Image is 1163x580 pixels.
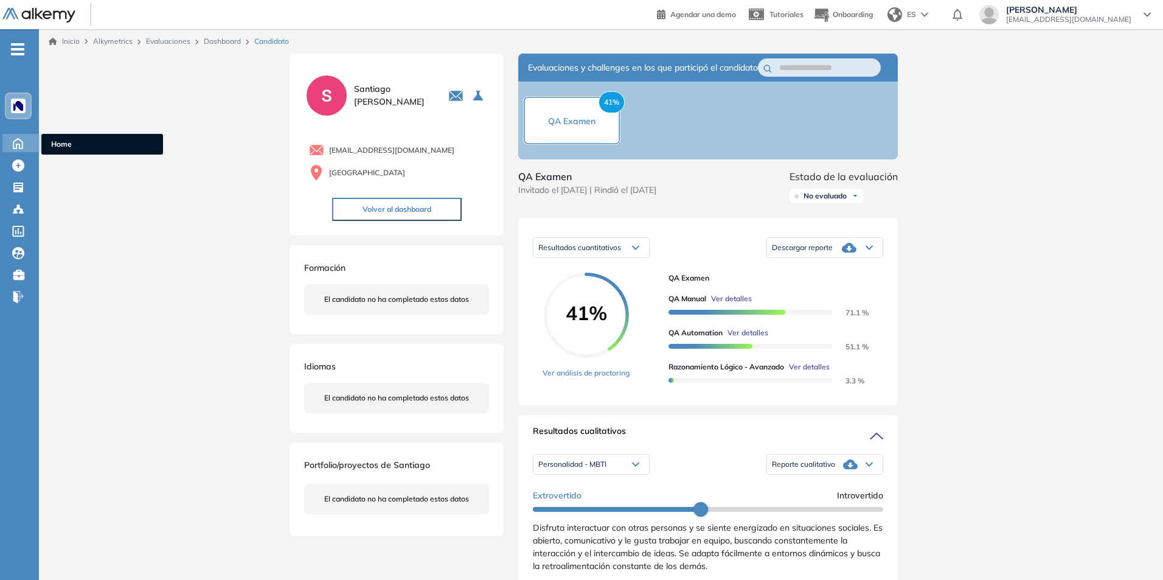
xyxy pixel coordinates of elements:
span: Resultados cualitativos [533,425,626,444]
a: Dashboard [204,37,241,46]
div: Widget de chat [944,439,1163,580]
a: Ver análisis de proctoring [543,368,630,379]
img: Logo [2,8,75,23]
span: QA Examen [548,116,595,127]
span: Candidato [254,36,289,47]
span: El candidato no ha completado estos datos [324,494,469,505]
span: Evaluaciones y challenges en los que participó el candidato [528,61,758,74]
span: 41% [599,91,625,113]
span: [EMAIL_ADDRESS][DOMAIN_NAME] [1006,15,1131,24]
span: Ver detalles [711,293,752,304]
img: PROFILE_MENU_LOGO_USER [304,73,349,118]
span: Home [51,139,153,150]
span: Ver detalles [789,362,830,372]
button: Ver detalles [723,327,768,338]
span: Alkymetrics [93,37,133,46]
img: world [887,7,902,22]
span: Invitado el [DATE] | Rindió el [DATE] [518,184,656,197]
span: QA Examen [518,169,656,184]
span: QA Automation [668,327,723,338]
a: Evaluaciones [146,37,190,46]
span: [GEOGRAPHIC_DATA] [329,167,405,178]
span: Razonamiento Lógico - Avanzado [668,362,784,372]
span: QA Examen [668,273,873,284]
iframe: Chat Widget [944,439,1163,580]
span: ES [907,9,916,20]
img: arrow [921,12,928,17]
span: Onboarding [833,10,873,19]
a: Inicio [49,36,80,47]
span: El candidato no ha completado estos datos [324,393,469,404]
span: Resultados cuantitativos [538,243,621,252]
span: [PERSON_NAME] [1006,5,1131,15]
img: https://assets.alkemy.org/workspaces/1394/c9baeb50-dbbd-46c2-a7b2-c74a16be862c.png [13,101,23,111]
span: 71.1 % [831,308,869,317]
span: 3.3 % [831,376,864,385]
a: Agendar una demo [657,6,736,21]
img: Ícono de flecha [852,192,859,200]
span: Extrovertido [533,489,581,502]
span: Descargar reporte [772,243,833,253]
span: Personalidad - MBTI [538,459,606,469]
i: - [11,48,24,51]
span: santiago [PERSON_NAME] [354,83,434,108]
button: Ver detalles [784,362,830,372]
button: Onboarding [813,2,873,28]
span: 41% [544,303,629,323]
span: Portfolio/proyectos de Santiago [304,459,430,470]
span: No evaluado [804,191,847,201]
span: Disfruta interactuar con otras personas y se siente energizado en situaciones sociales. Es abiert... [533,522,883,571]
span: Estado de la evaluación [790,169,898,184]
span: Tutoriales [769,10,804,19]
span: Formación [304,262,345,273]
span: [EMAIL_ADDRESS][DOMAIN_NAME] [329,145,454,156]
button: Volver al dashboard [332,198,462,221]
span: QA Manual [668,293,706,304]
span: Agendar una demo [670,10,736,19]
span: El candidato no ha completado estos datos [324,294,469,305]
span: Reporte cualitativo [772,459,835,469]
button: Ver detalles [706,293,752,304]
span: 51.1 % [831,342,869,351]
span: Idiomas [304,361,336,372]
span: Ver detalles [727,327,768,338]
span: Introvertido [837,489,883,502]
